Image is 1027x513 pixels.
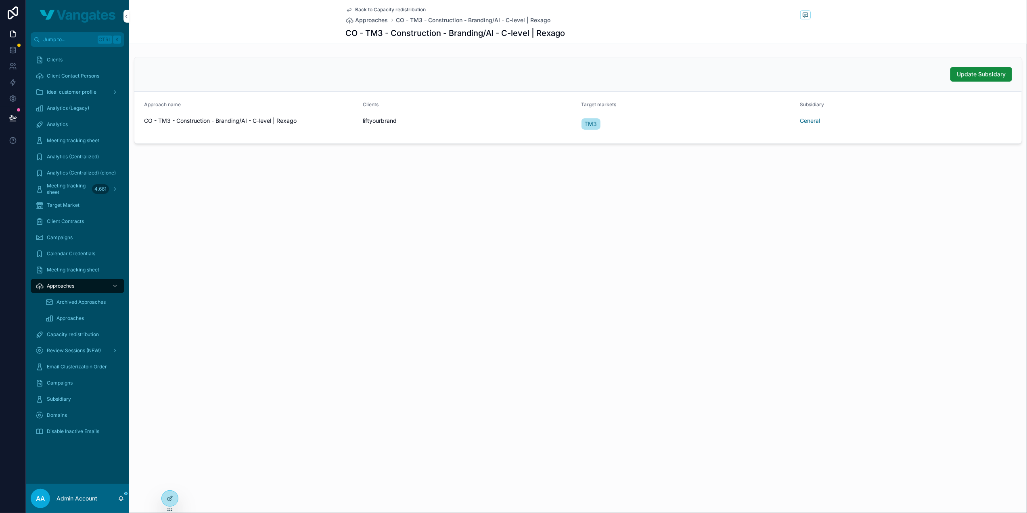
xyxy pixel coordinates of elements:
span: Analytics (Centralized) (clone) [47,170,116,176]
a: TM3 [581,118,600,130]
span: AA [36,494,45,503]
span: Email Clusterizatoin Order [47,364,107,370]
a: Domains [31,408,124,423]
span: Target Market [47,202,79,208]
span: Approach name [144,101,181,107]
span: Approaches [356,16,388,24]
span: Approaches [56,315,84,322]
span: Subsidiary [47,396,71,402]
a: Meeting tracking sheet4.661 [31,182,124,196]
span: Update Subsidary [957,70,1006,78]
a: Campaigns [31,376,124,390]
span: Client Contracts [47,218,84,225]
span: Client Contact Persons [47,73,99,79]
a: CO - TM3 - Construction - Branding/AI - C-level | Rexago [396,16,551,24]
a: Calendar Credentials [31,246,124,261]
span: liftyourbrand [363,117,397,125]
span: Archived Approaches [56,299,106,305]
a: Capacity redistribution [31,327,124,342]
a: Client Contact Persons [31,69,124,83]
span: Clients [363,101,379,107]
a: Archived Approaches [40,295,124,309]
span: Target markets [581,101,617,107]
button: Jump to...CtrlK [31,32,124,47]
a: Analytics (Legacy) [31,101,124,116]
span: Subsidiary [800,101,824,107]
a: Approaches [346,16,388,24]
a: Client Contracts [31,214,124,229]
span: Ideal customer profile [47,89,96,95]
span: Disable Inactive Emails [47,428,99,435]
span: Calendar Credentials [47,250,95,257]
span: K [114,36,120,43]
span: Approaches [47,283,74,289]
h1: CO - TM3 - Construction - Branding/AI - C-level | Rexago [346,27,565,39]
span: Back to Capacity redistribution [356,6,426,13]
a: Analytics (Centralized) (clone) [31,166,124,180]
span: Capacity redistribution [47,331,99,338]
span: Meeting tracking sheet [47,267,99,273]
span: Ctrl [98,36,112,44]
a: Disable Inactive Emails [31,424,124,439]
a: General [800,117,820,125]
a: Email Clusterizatoin Order [31,360,124,374]
span: Campaigns [47,380,73,386]
span: Meeting tracking sheet [47,137,99,144]
span: Meeting tracking sheet [47,183,89,196]
a: Target Market [31,198,124,212]
a: Approaches [40,311,124,326]
span: Domains [47,412,67,418]
a: Clients [31,53,124,67]
div: scrollable content [26,47,129,449]
div: 4.661 [92,184,109,194]
a: Analytics [31,117,124,132]
a: Back to Capacity redistribution [346,6,426,13]
span: Analytics [47,121,68,128]
a: Meeting tracking sheet [31,133,124,148]
button: Update Subsidary [950,67,1012,82]
span: Jump to... [43,36,94,43]
a: Analytics (Centralized) [31,149,124,164]
a: Meeting tracking sheet [31,263,124,277]
span: Analytics (Centralized) [47,153,99,160]
p: Admin Account [56,494,97,502]
span: Campaigns [47,234,73,241]
span: Review Sessions (NEW) [47,347,101,354]
span: Clients [47,57,63,63]
span: TM3 [585,120,597,128]
a: Review Sessions (NEW) [31,343,124,358]
a: Campaigns [31,230,124,245]
img: App logo [40,10,115,23]
a: Approaches [31,279,124,293]
span: Analytics (Legacy) [47,105,89,111]
a: Subsidiary [31,392,124,406]
a: Ideal customer profile [31,85,124,99]
span: CO - TM3 - Construction - Branding/AI - C-level | Rexago [144,117,356,125]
